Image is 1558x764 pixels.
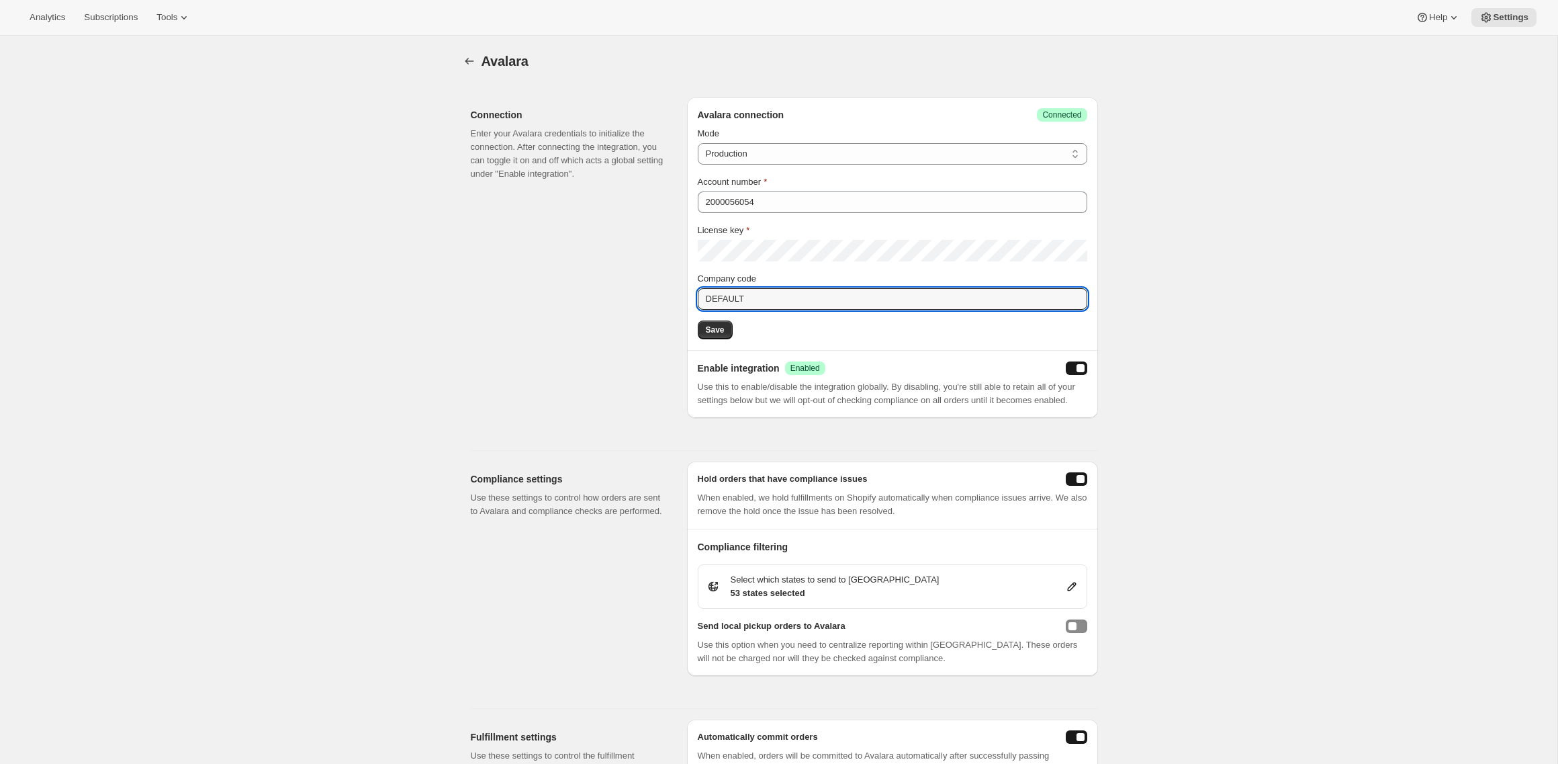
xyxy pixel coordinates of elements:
h2: Connection [471,108,666,122]
span: Enabled [790,363,820,374]
button: Save [698,321,733,339]
span: Analytics [30,12,65,23]
h2: Enable integration [698,362,780,375]
p: Use these settings to control how orders are sent to Avalara and compliance checks are performed. [471,491,666,518]
span: Tools [156,12,177,23]
h4: Send local pickup orders to Avalara [698,620,845,633]
p: When enabled, we hold fulfillments on Shopify automatically when compliance issues arrive. We als... [698,491,1087,518]
span: Settings [1493,12,1528,23]
button: Tools [148,8,199,27]
p: Use this option when you need to centralize reporting within [GEOGRAPHIC_DATA]. These orders will... [698,638,1087,665]
button: Analytics [21,8,73,27]
h4: Hold orders that have compliance issues [698,472,868,486]
span: Help [1429,12,1447,23]
button: Settings [1471,8,1537,27]
span: Save [706,325,725,335]
h2: Compliance filtering [698,540,1087,554]
h2: Avalara connection [698,108,784,122]
button: holdShopifyFulfillmentOrders [1066,472,1087,486]
p: 53 states selected [731,587,940,600]
span: Account number [698,177,762,187]
span: Mode [698,128,720,138]
span: Avalara [482,54,529,69]
h2: Fulfillment settings [471,730,666,744]
button: Help [1408,8,1469,27]
button: sendLocalPickupToAvalara [1066,620,1087,633]
button: Subscriptions [76,8,146,27]
input: DEFAULT [698,288,1087,310]
span: License key [698,225,744,235]
p: Use this to enable/disable the integration globally. By disabling, you're still able to retain al... [698,380,1087,407]
button: autoCommit [1066,730,1087,744]
span: Connected [1042,110,1081,120]
p: Select which states to send to [GEOGRAPHIC_DATA] [731,573,940,587]
span: Subscriptions [84,12,138,23]
h2: Compliance settings [471,472,666,486]
span: Company code [698,273,756,284]
button: enabled [1066,362,1087,375]
p: Enter your Avalara credentials to initialize the connection. After connecting the integration, yo... [471,127,666,181]
h4: Automatically commit orders [698,730,818,744]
